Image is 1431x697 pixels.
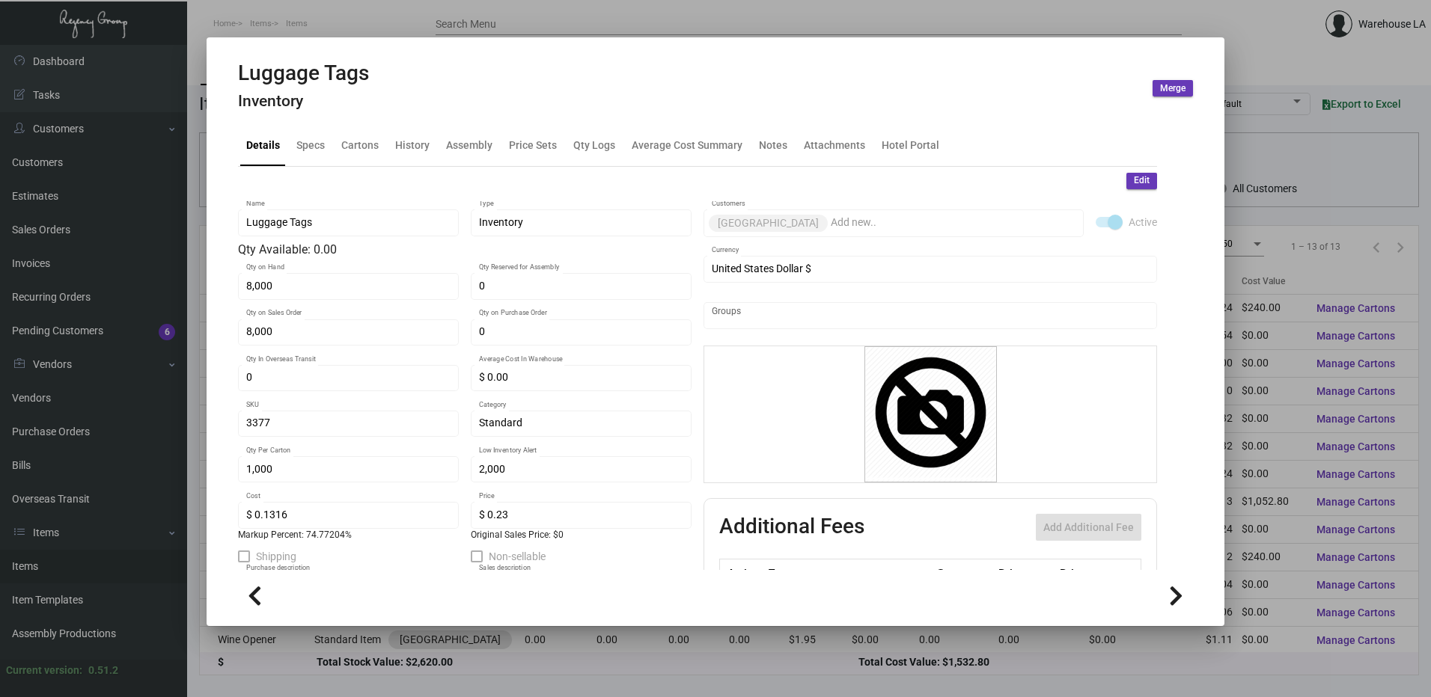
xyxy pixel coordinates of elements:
[720,559,766,586] th: Active
[509,138,557,153] div: Price Sets
[765,559,933,586] th: Type
[831,217,1076,229] input: Add new..
[933,559,994,586] th: Cost
[1036,514,1141,541] button: Add Additional Fee
[238,241,692,259] div: Qty Available: 0.00
[395,138,430,153] div: History
[238,61,369,86] h2: Luggage Tags
[882,138,939,153] div: Hotel Portal
[1153,80,1193,96] button: Merge
[719,514,864,541] h2: Additional Fees
[709,215,828,232] mat-chip: [GEOGRAPHIC_DATA]
[573,138,615,153] div: Qty Logs
[1056,559,1123,586] th: Price type
[489,547,546,565] span: Non-sellable
[995,559,1056,586] th: Price
[296,138,325,153] div: Specs
[1134,174,1150,187] span: Edit
[341,138,379,153] div: Cartons
[88,663,118,678] div: 0.51.2
[446,138,492,153] div: Assembly
[256,547,296,565] span: Shipping
[632,138,742,153] div: Average Cost Summary
[1160,82,1186,95] span: Merge
[6,663,82,678] div: Current version:
[759,138,787,153] div: Notes
[1126,173,1157,189] button: Edit
[804,138,865,153] div: Attachments
[1043,521,1134,533] span: Add Additional Fee
[238,92,369,111] h4: Inventory
[712,310,1150,322] input: Add new..
[246,138,280,153] div: Details
[1129,213,1157,231] span: Active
